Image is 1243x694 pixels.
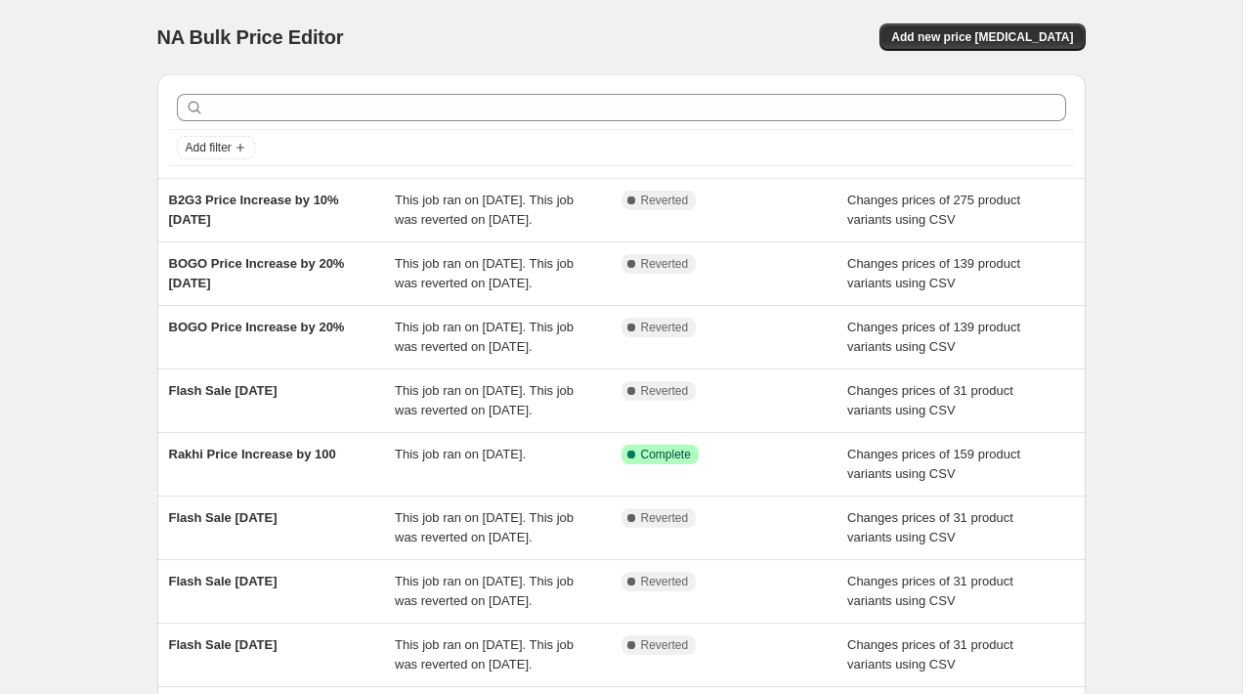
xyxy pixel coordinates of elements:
span: Changes prices of 31 product variants using CSV [847,637,1013,672]
span: BOGO Price Increase by 20% [169,320,345,334]
span: This job ran on [DATE]. This job was reverted on [DATE]. [395,574,574,608]
span: Changes prices of 139 product variants using CSV [847,320,1020,354]
span: Add filter [186,140,232,155]
span: Rakhi Price Increase by 100 [169,447,336,461]
span: Reverted [641,637,689,653]
span: Reverted [641,193,689,208]
span: This job ran on [DATE]. This job was reverted on [DATE]. [395,510,574,544]
span: This job ran on [DATE]. This job was reverted on [DATE]. [395,637,574,672]
span: BOGO Price Increase by 20% [DATE] [169,256,345,290]
span: Flash Sale [DATE] [169,574,278,588]
span: NA Bulk Price Editor [157,26,344,48]
span: Reverted [641,574,689,589]
span: Changes prices of 31 product variants using CSV [847,510,1013,544]
span: Reverted [641,320,689,335]
span: Changes prices of 31 product variants using CSV [847,383,1013,417]
span: Reverted [641,256,689,272]
span: Flash Sale [DATE] [169,510,278,525]
span: Changes prices of 159 product variants using CSV [847,447,1020,481]
span: Add new price [MEDICAL_DATA] [891,29,1073,45]
span: B2G3 Price Increase by 10% [DATE] [169,193,339,227]
button: Add new price [MEDICAL_DATA] [879,23,1085,51]
span: Changes prices of 31 product variants using CSV [847,574,1013,608]
span: Changes prices of 139 product variants using CSV [847,256,1020,290]
span: This job ran on [DATE]. [395,447,526,461]
span: Complete [641,447,691,462]
span: Flash Sale [DATE] [169,637,278,652]
span: Reverted [641,383,689,399]
button: Add filter [177,136,255,159]
span: Changes prices of 275 product variants using CSV [847,193,1020,227]
span: Flash Sale [DATE] [169,383,278,398]
span: This job ran on [DATE]. This job was reverted on [DATE]. [395,383,574,417]
span: This job ran on [DATE]. This job was reverted on [DATE]. [395,193,574,227]
span: Reverted [641,510,689,526]
span: This job ran on [DATE]. This job was reverted on [DATE]. [395,320,574,354]
span: This job ran on [DATE]. This job was reverted on [DATE]. [395,256,574,290]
